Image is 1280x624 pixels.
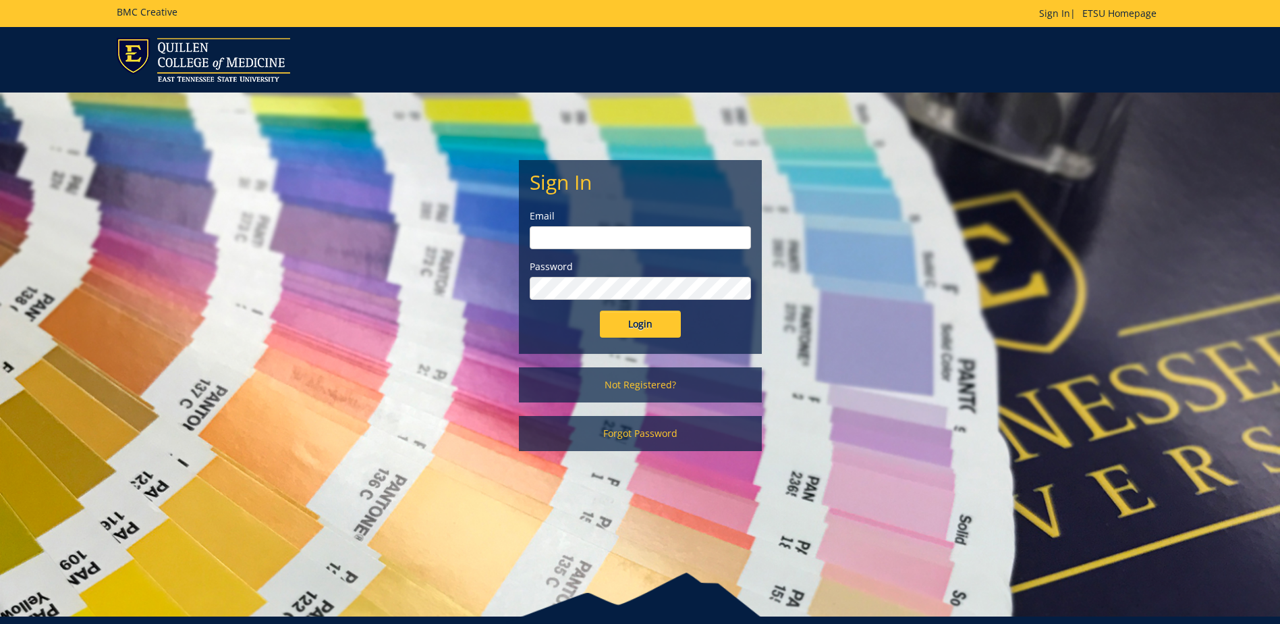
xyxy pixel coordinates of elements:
[600,311,681,338] input: Login
[117,38,290,82] img: ETSU logo
[519,416,762,451] a: Forgot Password
[530,260,751,274] label: Password
[117,7,177,17] h5: BMC Creative
[1039,7,1070,20] a: Sign In
[530,171,751,193] h2: Sign In
[530,209,751,223] label: Email
[1039,7,1163,20] p: |
[1076,7,1163,20] a: ETSU Homepage
[519,367,762,402] a: Not Registered?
